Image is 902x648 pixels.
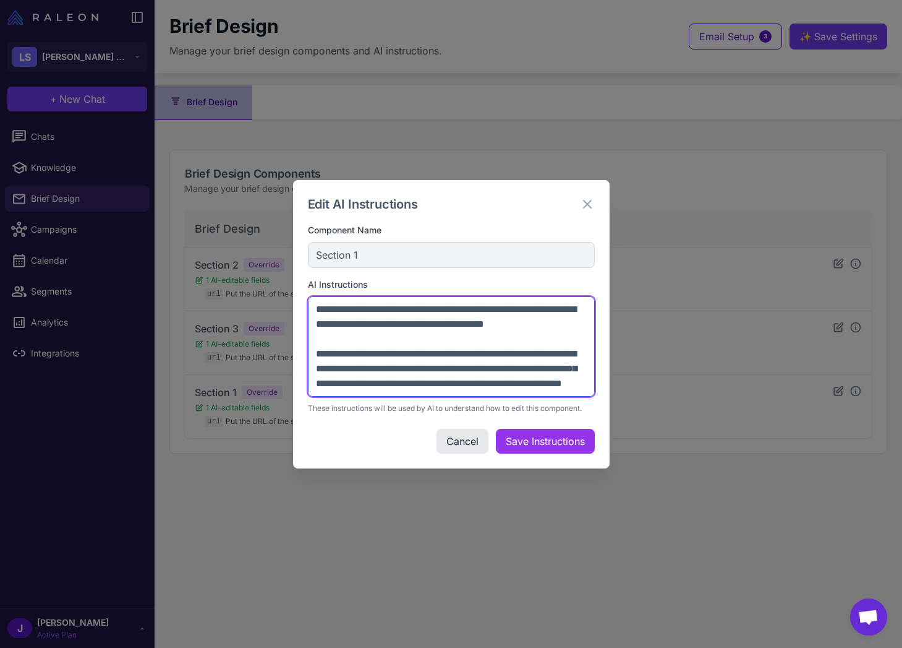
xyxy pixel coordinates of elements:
[308,403,595,414] p: These instructions will be used by AI to understand how to edit this component.
[308,223,595,237] label: Component Name
[436,429,488,454] button: Cancel
[308,242,595,268] div: Section 1
[308,195,418,214] h2: Edit AI Instructions
[496,429,595,454] button: Save Instructions
[850,598,887,636] div: Open chat
[308,278,595,292] label: AI Instructions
